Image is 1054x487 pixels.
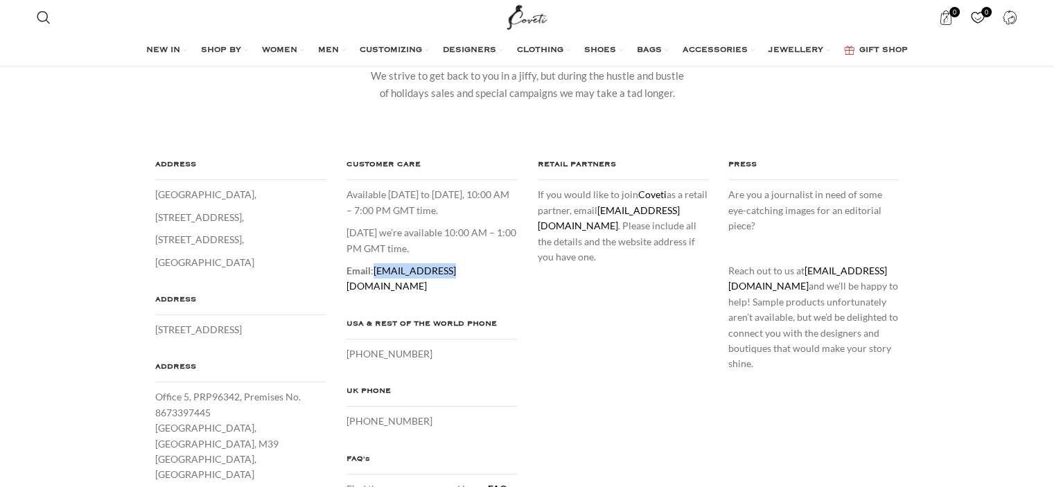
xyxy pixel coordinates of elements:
span: 0 [981,7,992,17]
strong: Email [346,265,371,276]
a: JEWELLERY [768,37,830,64]
a: [EMAIL_ADDRESS][DOMAIN_NAME] [538,204,680,231]
span: CLOTHING [517,45,563,56]
a: WOMEN [262,37,304,64]
h4: RETAIL PARTNERS [538,157,708,180]
a: [EMAIL_ADDRESS][DOMAIN_NAME] [346,265,456,292]
p: [STREET_ADDRESS], [155,210,326,225]
a: BAGS [637,37,669,64]
p: Are you a journalist in need of some eye-catching images for an editorial piece? [728,187,899,233]
a: Site logo [504,10,550,22]
h4: UK PHONE [346,384,517,407]
h4: FAQ's [346,452,517,475]
p: [GEOGRAPHIC_DATA], [155,187,326,202]
p: Reach out to us at and we’ll be happy to help! Sample products unfortunately aren’t available, bu... [728,263,899,372]
h4: ADDRESS [155,157,326,180]
a: SHOP BY [201,37,248,64]
span: JEWELLERY [768,45,823,56]
p: : [346,263,517,294]
p: [PHONE_NUMBER] [346,414,517,429]
a: MEN [318,37,346,64]
p: [GEOGRAPHIC_DATA] [155,255,326,270]
span: WOMEN [262,45,297,56]
span: CUSTOMIZING [360,45,422,56]
a: ACCESSORIES [683,37,755,64]
a: 0 [932,3,960,31]
p: Office 5, PRP96342, Premises No. 8673397445 [GEOGRAPHIC_DATA], [GEOGRAPHIC_DATA], M39 [GEOGRAPHIC... [155,389,326,482]
p: If you would like to join as a retail partner, email . Please include all the details and the web... [538,187,708,265]
p: [DATE] we’re available 10:00 AM – 1:00 PM GMT time. [346,225,517,256]
h4: CUSTOMER CARE [346,157,517,180]
span: DESIGNERS [443,45,496,56]
p: Available [DATE] to [DATE], 10:00 AM – 7:00 PM GMT time. [346,187,517,218]
a: SHOES [584,37,623,64]
span: SHOES [584,45,616,56]
h4: USA & REST OF THE WORLD PHONE [346,317,517,339]
h4: ADDRESS [155,292,326,315]
a: GIFT SHOP [844,37,908,64]
a: NEW IN [146,37,187,64]
img: GiftBag [844,46,854,55]
a: Coveti [638,188,667,200]
a: CUSTOMIZING [360,37,429,64]
span: GIFT SHOP [859,45,908,56]
div: My Wishlist [964,3,992,31]
a: CLOTHING [517,37,570,64]
span: ACCESSORIES [683,45,748,56]
p: [STREET_ADDRESS], [155,232,326,247]
a: DESIGNERS [443,37,503,64]
span: NEW IN [146,45,180,56]
a: Search [30,3,58,31]
span: MEN [318,45,339,56]
a: 0 [964,3,992,31]
span: 0 [949,7,960,17]
span: BAGS [637,45,662,56]
div: We strive to get back to you in a jiffy, but during the hustle and bustle of holidays sales and s... [369,67,685,102]
div: Main navigation [30,37,1024,64]
span: SHOP BY [201,45,241,56]
h4: PRESS [728,157,899,180]
p: [PHONE_NUMBER] [346,346,517,362]
a: [EMAIL_ADDRESS][DOMAIN_NAME] [728,265,887,292]
h4: ADDRESS [155,360,326,382]
p: [STREET_ADDRESS] [155,322,326,337]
